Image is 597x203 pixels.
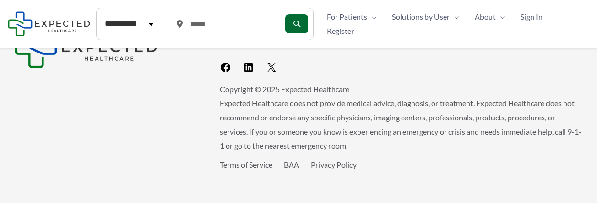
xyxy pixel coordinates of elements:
a: Solutions by UserMenu Toggle [384,10,467,24]
span: Menu Toggle [367,10,377,24]
span: Solutions by User [392,10,450,24]
a: Sign In [513,10,550,24]
a: For PatientsMenu Toggle [319,10,384,24]
a: Terms of Service [220,160,272,169]
span: Menu Toggle [450,10,459,24]
a: AboutMenu Toggle [467,10,513,24]
span: About [475,10,496,24]
a: Register [319,24,362,38]
span: Register [327,24,354,38]
span: Expected Healthcare does not provide medical advice, diagnosis, or treatment. Expected Healthcare... [220,98,582,150]
span: For Patients [327,10,367,24]
img: Expected Healthcare Logo - side, dark font, small [8,11,90,36]
span: Copyright © 2025 Expected Healthcare [220,85,349,94]
a: Privacy Policy [311,160,357,169]
span: Menu Toggle [496,10,505,24]
aside: Footer Widget 3 [220,158,583,193]
span: Sign In [521,10,543,24]
a: BAA [284,160,299,169]
aside: Footer Widget 2 [220,26,583,77]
